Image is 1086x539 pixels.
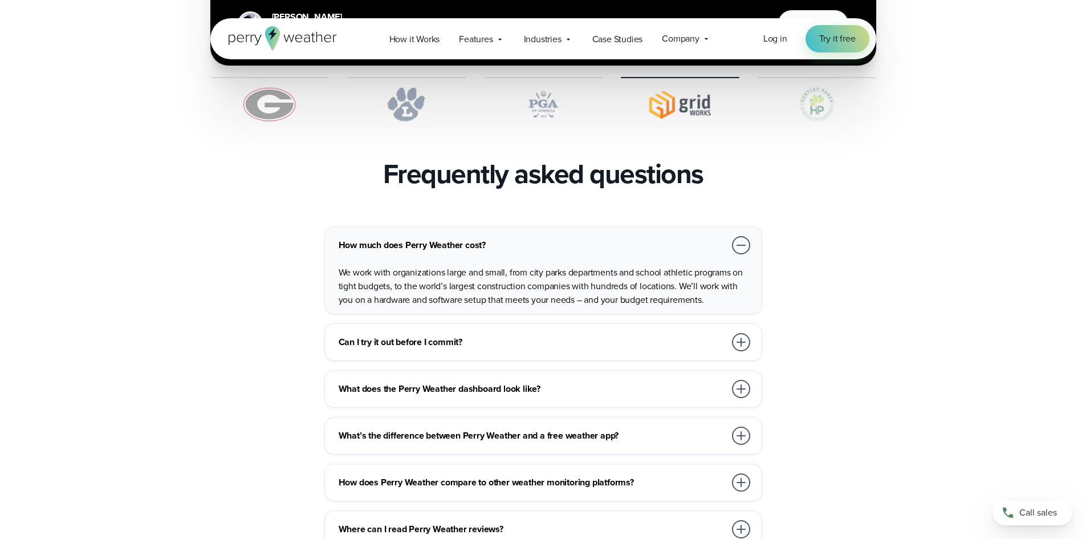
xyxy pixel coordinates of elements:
[778,10,848,38] button: Watch
[339,266,753,307] p: We work with organizations large and small, from city parks departments and school athletic progr...
[389,33,440,46] span: How it Works
[339,382,725,396] h3: What does the Perry Weather dashboard look like?
[339,335,725,349] h3: Can I try it out before I commit?
[1019,506,1057,520] span: Call sales
[339,238,725,252] h3: How much does Perry Weather cost?
[583,27,653,51] a: Case Studies
[806,25,869,52] a: Try it free
[339,522,725,536] h3: Where can I read Perry Weather reviews?
[763,32,787,46] a: Log in
[239,13,261,35] img: Shane Calloway Headshot
[592,33,643,46] span: Case Studies
[621,87,739,121] img: Gridworks.svg
[484,87,603,121] img: PGA.svg
[272,10,342,24] div: [PERSON_NAME]
[796,17,820,31] span: Watch
[819,32,856,46] span: Try it free
[339,476,725,489] h3: How does Perry Weather compare to other weather monitoring platforms?
[339,429,725,443] h3: What’s the difference between Perry Weather and a free weather app?
[763,32,787,45] span: Log in
[383,158,703,190] h2: Frequently asked questions
[459,33,493,46] span: Features
[662,32,699,46] span: Company
[524,33,562,46] span: Industries
[993,500,1072,525] a: Call sales
[380,27,450,51] a: How it Works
